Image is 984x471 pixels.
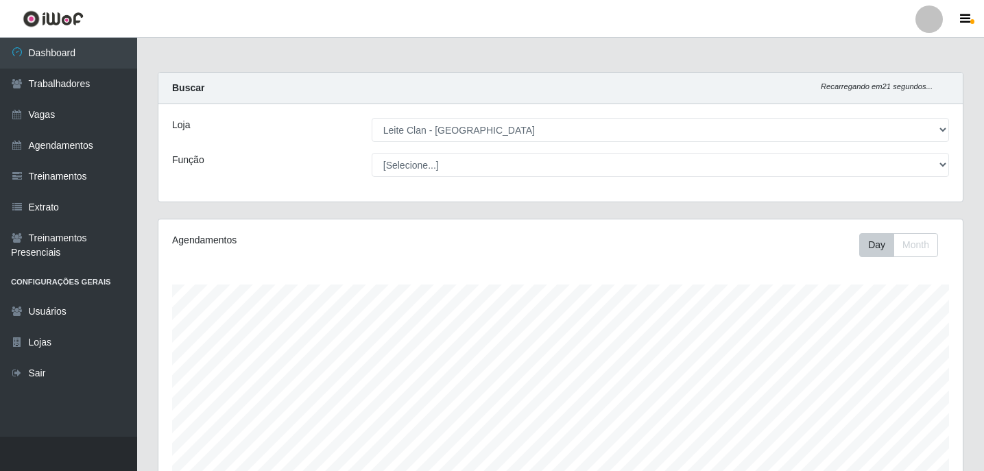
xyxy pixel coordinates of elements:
[859,233,938,257] div: First group
[859,233,949,257] div: Toolbar with button groups
[859,233,894,257] button: Day
[172,153,204,167] label: Função
[893,233,938,257] button: Month
[172,233,484,247] div: Agendamentos
[172,82,204,93] strong: Buscar
[821,82,933,90] i: Recarregando em 21 segundos...
[172,118,190,132] label: Loja
[23,10,84,27] img: CoreUI Logo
